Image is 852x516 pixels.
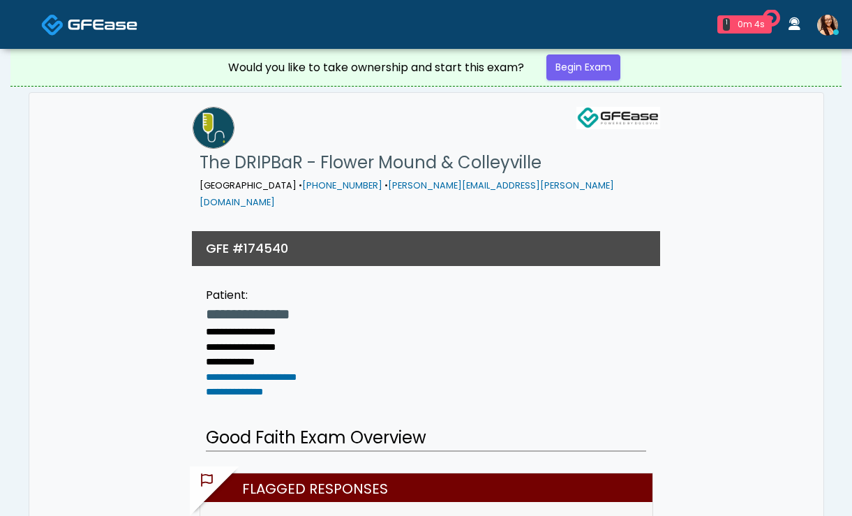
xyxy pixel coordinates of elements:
[735,18,766,31] div: 0m 4s
[200,149,660,177] h1: The DRIPBaR - Flower Mound & Colleyville
[200,179,614,208] a: [PERSON_NAME][EMAIL_ADDRESS][PERSON_NAME][DOMAIN_NAME]
[193,107,234,149] img: The DRIPBaR - Flower Mound & Colleyville
[68,17,137,31] img: Docovia
[576,107,660,129] img: GFEase Logo
[41,13,64,36] img: Docovia
[709,10,780,39] a: 1 0m 4s
[723,18,730,31] div: 1
[206,287,297,304] div: Patient:
[546,54,620,80] a: Begin Exam
[228,59,524,76] div: Would you like to take ownership and start this exam?
[302,179,382,191] a: [PHONE_NUMBER]
[817,15,838,36] img: Alexis Foster-Horton
[41,1,137,47] a: Docovia
[207,473,652,502] h2: Flagged Responses
[200,179,614,208] small: [GEOGRAPHIC_DATA]
[384,179,388,191] span: •
[206,425,646,452] h2: Good Faith Exam Overview
[299,179,302,191] span: •
[206,239,288,257] h3: GFE #174540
